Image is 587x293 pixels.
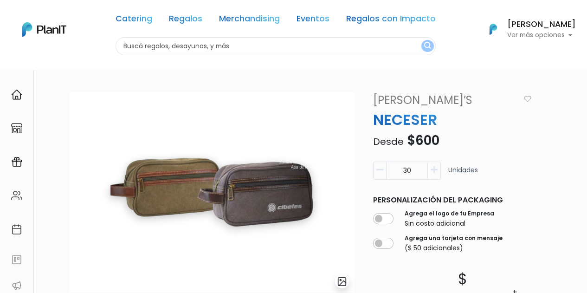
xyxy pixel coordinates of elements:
p: Ver más opciones [507,32,576,39]
a: Catering [116,15,152,26]
img: 2000___2000-Photoroom__53_.jpg [69,92,355,293]
h6: [PERSON_NAME] [507,20,576,29]
img: search_button-432b6d5273f82d61273b3651a40e1bd1b912527efae98b1b7a1b2c0702e16a8d.svg [424,42,431,51]
p: Unidades [448,165,478,183]
a: Merchandising [219,15,280,26]
img: calendar-87d922413cdce8b2cf7b7f5f62616a5cf9e4887200fb71536465627b3292af00.svg [11,224,22,235]
p: Personalización del packaging [373,195,531,206]
input: Buscá regalos, desayunos, y más [116,37,436,55]
label: Agrega el logo de tu Empresa [405,209,494,218]
img: marketplace-4ceaa7011d94191e9ded77b95e3339b90024bf715f7c57f8cf31f2d8c509eaba.svg [11,123,22,134]
img: home-e721727adea9d79c4d83392d1f703f7f8bce08238fde08b1acbfd93340b81755.svg [11,89,22,100]
img: PlanIt Logo [22,22,66,37]
span: $600 [407,131,439,150]
p: NECESER [368,109,537,131]
img: feedback-78b5a0c8f98aac82b08bfc38622c3050aee476f2c9584af64705fc4e61158814.svg [11,254,22,265]
a: [PERSON_NAME]’s [368,92,523,109]
img: PlanIt Logo [483,19,503,39]
a: Regalos [169,15,202,26]
p: ($ 50 adicionales) [405,243,503,253]
label: Agrega una tarjeta con mensaje [405,234,503,242]
span: Desde [373,135,404,148]
a: Regalos con Impacto [346,15,436,26]
img: heart_icon [524,96,531,102]
img: gallery-light [337,276,348,287]
p: Sin costo adicional [405,219,494,228]
img: campaigns-02234683943229c281be62815700db0a1741e53638e28bf9629b52c665b00959.svg [11,156,22,168]
a: Eventos [297,15,329,26]
img: people-662611757002400ad9ed0e3c099ab2801c6687ba6c219adb57efc949bc21e19d.svg [11,190,22,201]
img: partners-52edf745621dab592f3b2c58e3bca9d71375a7ef29c3b500c9f145b62cc070d4.svg [11,280,22,291]
button: PlanIt Logo [PERSON_NAME] Ver más opciones [477,17,576,41]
